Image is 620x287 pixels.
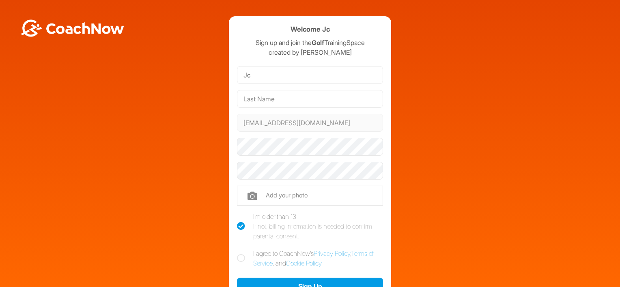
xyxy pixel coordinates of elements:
[237,38,383,47] p: Sign up and join the TrainingSpace
[253,249,374,267] a: Terms of Service
[314,249,350,257] a: Privacy Policy
[286,259,321,267] a: Cookie Policy
[312,39,324,47] strong: Golf
[253,221,383,241] div: If not, billing information is needed to confirm parental consent.
[253,212,383,241] div: I'm older than 13
[237,47,383,57] p: created by [PERSON_NAME]
[237,248,383,268] label: I agree to CoachNow's , , and .
[291,24,330,34] h4: Welcome Jc
[237,66,383,84] input: First Name
[19,19,125,37] img: BwLJSsUCoWCh5upNqxVrqldRgqLPVwmV24tXu5FoVAoFEpwwqQ3VIfuoInZCoVCoTD4vwADAC3ZFMkVEQFDAAAAAElFTkSuQmCC
[237,114,383,132] input: Email
[237,90,383,108] input: Last Name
